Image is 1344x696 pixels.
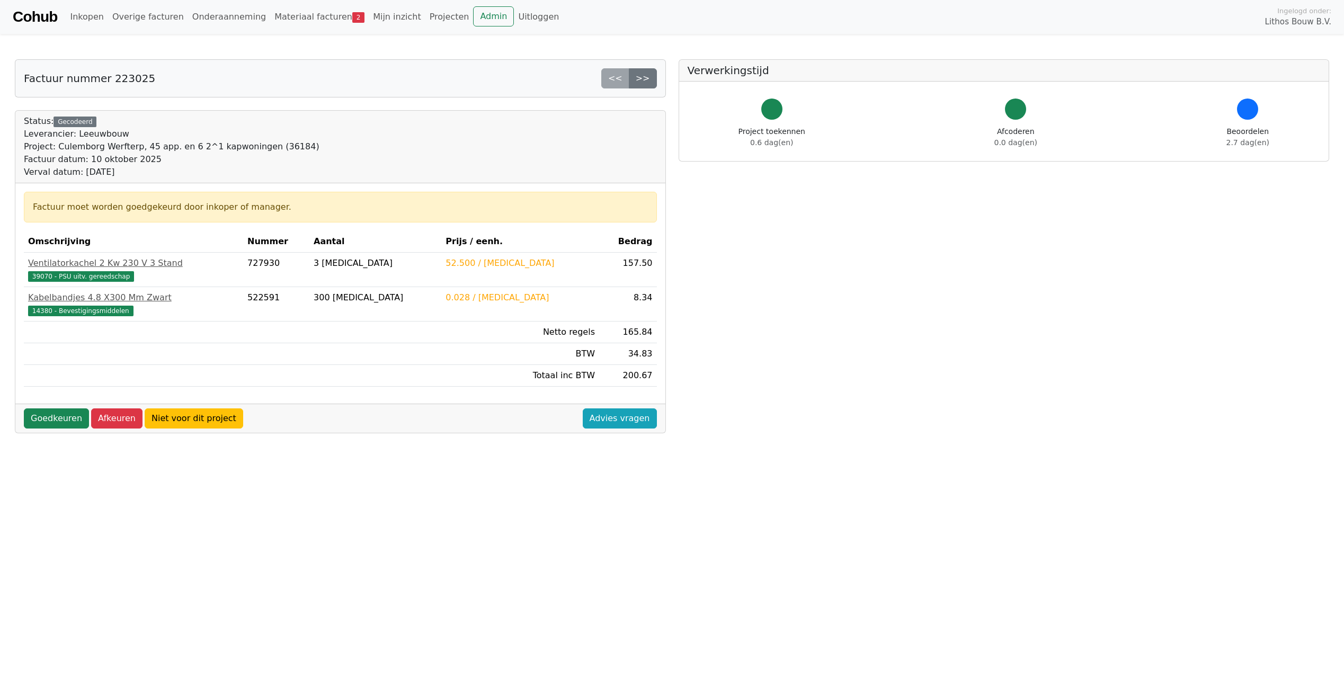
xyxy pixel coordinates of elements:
div: Factuur datum: 10 oktober 2025 [24,153,319,166]
div: 300 [MEDICAL_DATA] [314,291,437,304]
div: 0.028 / [MEDICAL_DATA] [446,291,595,304]
div: Gecodeerd [54,117,96,127]
div: Factuur moet worden goedgekeurd door inkoper of manager. [33,201,648,213]
a: Ventilatorkachel 2 Kw 230 V 3 Stand39070 - PSU uitv. gereedschap [28,257,239,282]
td: 522591 [243,287,309,322]
td: 8.34 [599,287,657,322]
td: 157.50 [599,253,657,287]
div: Status: [24,115,319,179]
a: >> [629,68,657,88]
a: Kabelbandjes 4.8 X300 Mm Zwart14380 - Bevestigingsmiddelen [28,291,239,317]
span: 0.0 dag(en) [994,138,1037,147]
a: Overige facturen [108,6,188,28]
span: 14380 - Bevestigingsmiddelen [28,306,133,316]
div: 3 [MEDICAL_DATA] [314,257,437,270]
a: Onderaanneming [188,6,270,28]
td: 34.83 [599,343,657,365]
span: Lithos Bouw B.V. [1265,16,1331,28]
th: Prijs / eenh. [441,231,599,253]
td: Netto regels [441,322,599,343]
td: 200.67 [599,365,657,387]
a: Uitloggen [514,6,563,28]
a: Niet voor dit project [145,408,243,429]
th: Aantal [309,231,441,253]
span: Ingelogd onder: [1277,6,1331,16]
td: 727930 [243,253,309,287]
div: Afcoderen [994,126,1037,148]
h5: Factuur nummer 223025 [24,72,155,85]
td: Totaal inc BTW [441,365,599,387]
a: Goedkeuren [24,408,89,429]
th: Omschrijving [24,231,243,253]
td: 165.84 [599,322,657,343]
a: Admin [473,6,514,26]
span: 2.7 dag(en) [1226,138,1269,147]
h5: Verwerkingstijd [688,64,1321,77]
div: Beoordelen [1226,126,1269,148]
span: 2 [352,12,364,23]
a: Afkeuren [91,408,143,429]
div: Project: Culemborg Werfterp, 45 app. en 6 2^1 kapwoningen (36184) [24,140,319,153]
a: Mijn inzicht [369,6,425,28]
th: Bedrag [599,231,657,253]
div: 52.500 / [MEDICAL_DATA] [446,257,595,270]
div: Leverancier: Leeuwbouw [24,128,319,140]
a: Materiaal facturen2 [270,6,369,28]
div: Ventilatorkachel 2 Kw 230 V 3 Stand [28,257,239,270]
span: 0.6 dag(en) [750,138,793,147]
div: Kabelbandjes 4.8 X300 Mm Zwart [28,291,239,304]
span: 39070 - PSU uitv. gereedschap [28,271,134,282]
a: Projecten [425,6,474,28]
a: Cohub [13,4,57,30]
th: Nummer [243,231,309,253]
a: Advies vragen [583,408,657,429]
td: BTW [441,343,599,365]
div: Verval datum: [DATE] [24,166,319,179]
div: Project toekennen [738,126,805,148]
a: Inkopen [66,6,108,28]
